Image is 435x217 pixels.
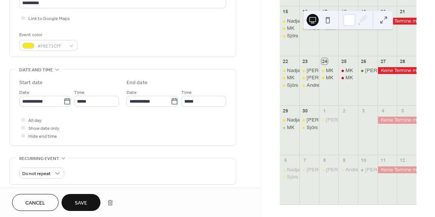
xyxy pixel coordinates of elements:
[360,157,367,164] div: 10
[181,89,192,97] span: Time
[287,67,300,74] div: Nadja
[287,25,295,32] div: MK
[307,117,349,123] div: [PERSON_NAME]
[299,18,319,25] div: MK
[358,166,378,173] div: Sebastian
[280,74,299,81] div: MK
[378,117,416,123] div: Keine Termine möglich
[307,74,349,81] div: [PERSON_NAME]
[378,67,416,74] div: Keine Termine möglich
[19,155,59,163] span: Recurring event
[299,67,319,74] div: Michael
[299,82,319,89] div: Andre&Katja
[358,67,378,74] div: Sebastian
[74,89,85,97] span: Time
[25,199,45,207] span: Cancel
[400,108,406,114] div: 5
[346,74,353,81] div: MK
[378,166,416,173] div: Keine Termine möglich
[380,58,386,65] div: 27
[280,174,299,180] div: Sjörs
[280,166,299,173] div: Nadja
[287,18,300,25] div: Nadja
[341,9,347,15] div: 18
[287,124,295,131] div: MK
[302,108,308,114] div: 30
[280,124,299,131] div: MK
[321,108,328,114] div: 1
[287,32,298,39] div: Sjörs
[319,166,339,173] div: Florian
[302,58,308,65] div: 23
[319,67,339,74] div: MK
[338,166,358,173] div: Andre&Katja
[126,79,148,87] div: End date
[326,117,368,123] div: [PERSON_NAME]
[307,67,349,74] div: [PERSON_NAME]
[280,117,299,123] div: Nadja
[307,124,318,131] div: Sjörs
[12,194,59,211] button: Cancel
[299,25,319,32] div: Andre&Katja
[280,82,299,89] div: Sjörs
[321,9,328,15] div: 17
[282,108,289,114] div: 29
[326,74,333,81] div: MK
[400,58,406,65] div: 28
[338,74,358,81] div: MK
[341,157,347,164] div: 9
[280,32,299,39] div: Sjörs
[37,42,65,50] span: #F8E71CFF
[287,82,298,89] div: Sjörs
[341,108,347,114] div: 2
[282,58,289,65] div: 22
[319,74,339,81] div: MK
[287,117,300,123] div: Nadja
[19,66,53,74] span: Date and time
[22,169,51,178] span: Do not repeat
[28,15,70,23] span: Link to Google Maps
[28,132,57,140] span: Hide end time
[341,58,347,65] div: 25
[380,108,386,114] div: 4
[28,125,59,132] span: Show date only
[380,157,386,164] div: 11
[19,31,76,39] div: Event color
[28,117,42,125] span: All day
[302,9,308,15] div: 16
[287,74,295,81] div: MK
[282,9,289,15] div: 15
[287,174,298,180] div: Sjörs
[360,9,367,15] div: 19
[307,82,334,89] div: Andre&Katja
[299,117,319,123] div: Michael
[319,117,339,123] div: Florian
[299,124,319,131] div: Sjörs
[280,67,299,74] div: Nadja
[19,89,29,97] span: Date
[378,18,416,25] div: Keine Termine möglich
[302,157,308,164] div: 7
[299,166,319,173] div: Michael?
[380,9,386,15] div: 20
[287,166,300,173] div: Nadja
[126,89,137,97] span: Date
[326,67,333,74] div: MK
[360,108,367,114] div: 3
[346,67,353,74] div: MK
[62,194,100,211] button: Save
[19,79,43,87] div: Start date
[280,18,299,25] div: Nadja
[400,157,406,164] div: 12
[400,9,406,15] div: 21
[75,199,87,207] span: Save
[365,166,407,173] div: [PERSON_NAME]
[346,166,373,173] div: Andre&Katja
[299,74,319,81] div: Elke
[338,67,358,74] div: MK
[365,67,407,74] div: [PERSON_NAME]
[326,166,368,173] div: [PERSON_NAME]
[360,58,367,65] div: 26
[280,25,299,32] div: MK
